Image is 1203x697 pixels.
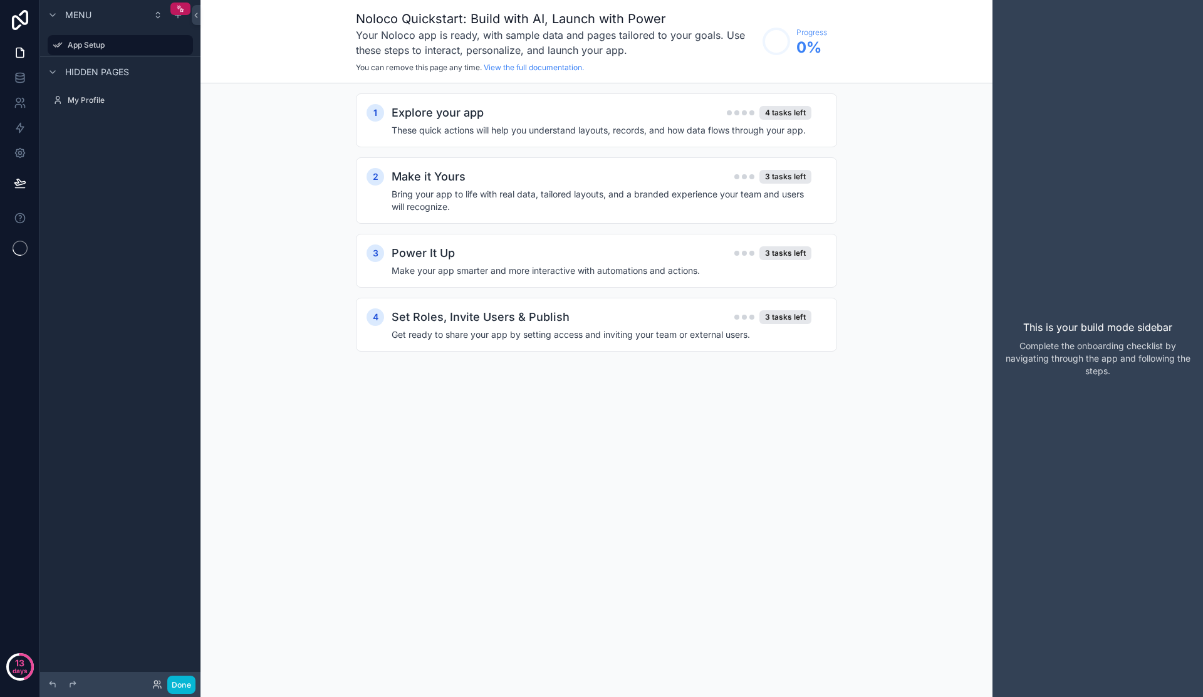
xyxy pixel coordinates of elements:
[68,40,185,50] label: App Setup
[392,124,811,137] h4: These quick actions will help you understand layouts, records, and how data flows through your app.
[13,662,28,679] p: days
[356,28,756,58] h3: Your Noloco app is ready, with sample data and pages tailored to your goals. Use these steps to i...
[15,657,24,669] p: 13
[356,63,482,72] span: You can remove this page any time.
[65,9,91,21] span: Menu
[1023,320,1172,335] p: This is your build mode sidebar
[367,244,384,262] div: 3
[796,38,827,58] span: 0 %
[392,104,484,122] h2: Explore your app
[796,28,827,38] span: Progress
[484,63,584,72] a: View the full documentation.
[392,168,466,186] h2: Make it Yours
[1002,340,1193,377] p: Complete the onboarding checklist by navigating through the app and following the steps.
[392,308,570,326] h2: Set Roles, Invite Users & Publish
[356,10,756,28] h1: Noloco Quickstart: Build with AI, Launch with Power
[367,308,384,326] div: 4
[759,170,811,184] div: 3 tasks left
[68,95,190,105] label: My Profile
[367,168,384,186] div: 2
[48,35,193,55] a: App Setup
[759,310,811,324] div: 3 tasks left
[48,90,193,110] a: My Profile
[392,244,455,262] h2: Power It Up
[167,676,195,694] button: Done
[367,104,384,122] div: 1
[759,106,811,120] div: 4 tasks left
[392,188,811,213] h4: Bring your app to life with real data, tailored layouts, and a branded experience your team and u...
[759,246,811,260] div: 3 tasks left
[200,83,992,387] div: scrollable content
[392,328,811,341] h4: Get ready to share your app by setting access and inviting your team or external users.
[392,265,811,277] h4: Make your app smarter and more interactive with automations and actions.
[65,66,129,78] span: Hidden pages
